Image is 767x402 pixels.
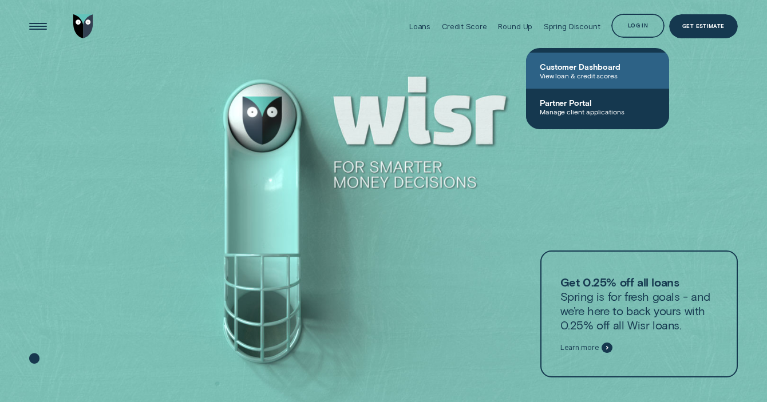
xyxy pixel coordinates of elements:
a: Get 0.25% off all loansSpring is for fresh goals - and we’re here to back yours with 0.25% off al... [540,250,738,377]
img: Wisr [73,14,93,38]
button: Log in [611,14,665,38]
span: Manage client applications [540,108,655,116]
span: View loan & credit scores [540,71,655,79]
button: Open Menu [26,14,50,38]
div: Credit Score [442,22,487,31]
div: Spring Discount [544,22,600,31]
span: Learn more [560,343,599,352]
div: Loans [409,22,430,31]
span: Customer Dashboard [540,62,655,71]
p: Spring is for fresh goals - and we’re here to back yours with 0.25% off all Wisr loans. [560,275,718,333]
div: Round Up [498,22,532,31]
a: Partner PortalManage client applications [526,89,669,125]
span: Partner Portal [540,98,655,108]
a: Customer DashboardView loan & credit scores [526,53,669,89]
strong: Get 0.25% off all loans [560,275,679,289]
a: Get Estimate [669,14,738,38]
